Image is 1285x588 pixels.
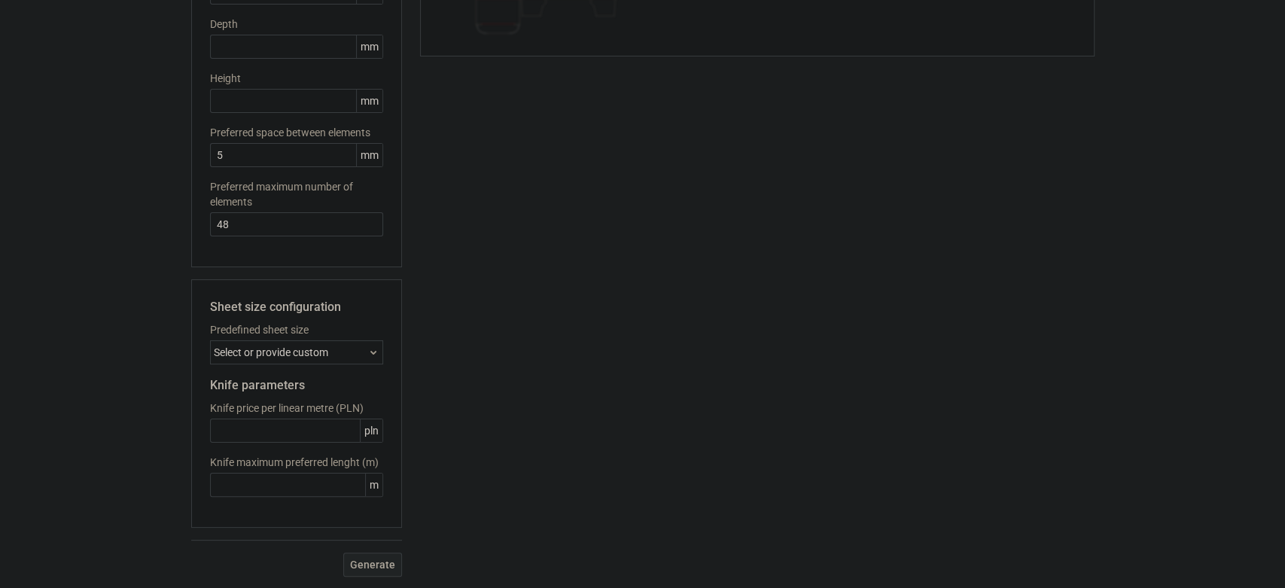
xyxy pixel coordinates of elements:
[356,90,382,112] span: mm
[210,322,383,337] label: Predefined sheet size
[210,298,383,316] h2: Sheet size configuration
[210,401,383,416] label: Knife price per linear metre (PLN)
[360,419,382,442] span: pln
[210,71,383,86] label: Height
[356,35,382,58] span: mm
[210,125,383,140] label: Preferred space between elements
[210,376,383,395] h2: Knife parameters
[356,144,382,166] span: mm
[210,455,383,470] label: Knife maximum preferred lenght (m)
[210,340,383,364] div: Select or provide custom
[365,474,382,496] span: m
[210,17,383,32] label: Depth
[210,179,383,209] label: Preferred maximum number of elements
